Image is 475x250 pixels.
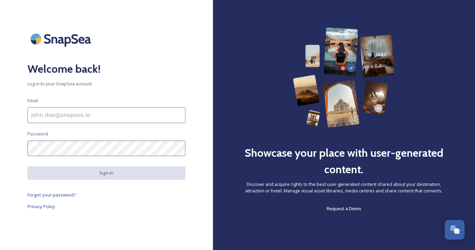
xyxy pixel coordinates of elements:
a: Request a Demo [327,204,361,213]
span: Discover and acquire rights to the best user-generated content shared about your destination, att... [240,181,448,194]
img: SnapSea Logo [27,27,96,50]
h2: Welcome back! [27,61,185,77]
input: john.doe@snapsea.io [27,107,185,123]
img: 63b42ca75bacad526042e722_Group%20154-p-800.png [293,27,395,128]
a: Forgot your password? [27,191,185,199]
span: Log in to your SnapSea account [27,81,185,87]
button: Sign in [27,166,185,180]
span: Request a Demo [327,205,361,212]
span: Password [27,131,48,137]
span: Email [27,97,38,104]
span: Privacy Policy [27,203,55,210]
button: Open Chat [445,220,465,240]
h2: Showcase your place with user-generated content. [240,145,448,178]
a: Privacy Policy [27,202,185,211]
span: Forgot your password? [27,192,76,198]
